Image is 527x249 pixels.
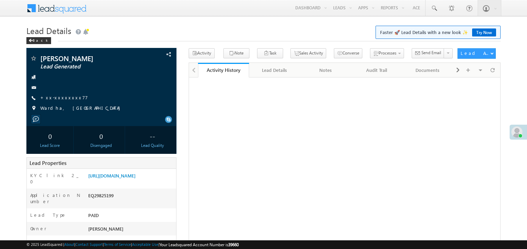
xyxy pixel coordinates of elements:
div: Lead Actions [461,50,490,56]
div: Back [26,37,51,44]
span: Lead Details [26,25,71,36]
a: Activity History [198,63,249,77]
button: Lead Actions [458,48,496,59]
div: Documents [408,66,447,74]
button: Task [257,48,283,58]
span: Faster 🚀 Lead Details with a new look ✨ [380,29,496,36]
div: Disengaged [79,142,123,149]
div: -- [131,130,174,142]
div: 0 [28,130,72,142]
span: 39660 [228,242,239,247]
div: Lead Quality [131,142,174,149]
label: Application Number [30,192,81,205]
a: +xx-xxxxxxxx77 [40,94,88,100]
a: [URL][DOMAIN_NAME] [88,173,135,179]
span: Your Leadsquared Account Number is [159,242,239,247]
span: © 2025 LeadSquared | | | | | [26,241,239,248]
a: Audit Trail [351,63,402,77]
button: Activity [189,48,215,58]
div: 0 [79,130,123,142]
button: Send Email [412,48,444,58]
a: Documents [402,63,453,77]
a: Try Now [472,28,496,36]
label: Owner [30,225,47,232]
label: KYC link 2_0 [30,172,81,185]
button: Note [223,48,249,58]
a: Acceptable Use [132,242,158,247]
button: Sales Activity [290,48,326,58]
a: Back [26,37,55,43]
div: Activity History [203,67,244,73]
span: Processes [379,50,396,56]
label: Lead Type [30,212,66,218]
span: Wardha, [GEOGRAPHIC_DATA] [40,105,124,112]
span: Lead Generated [40,63,133,70]
a: Lead Details [249,63,300,77]
a: Contact Support [75,242,103,247]
button: Processes [370,48,404,58]
div: Lead Details [255,66,294,74]
div: Audit Trail [357,66,396,74]
div: EQ29825199 [87,192,176,202]
div: Notes [306,66,345,74]
span: Lead Properties [30,159,66,166]
a: About [64,242,74,247]
span: [PERSON_NAME] [88,226,123,232]
div: Lead Score [28,142,72,149]
a: Terms of Service [104,242,131,247]
div: PAID [87,212,176,222]
span: Send Email [421,50,441,56]
button: Converse [334,48,362,58]
span: [PERSON_NAME] [40,55,133,62]
a: Notes [300,63,351,77]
